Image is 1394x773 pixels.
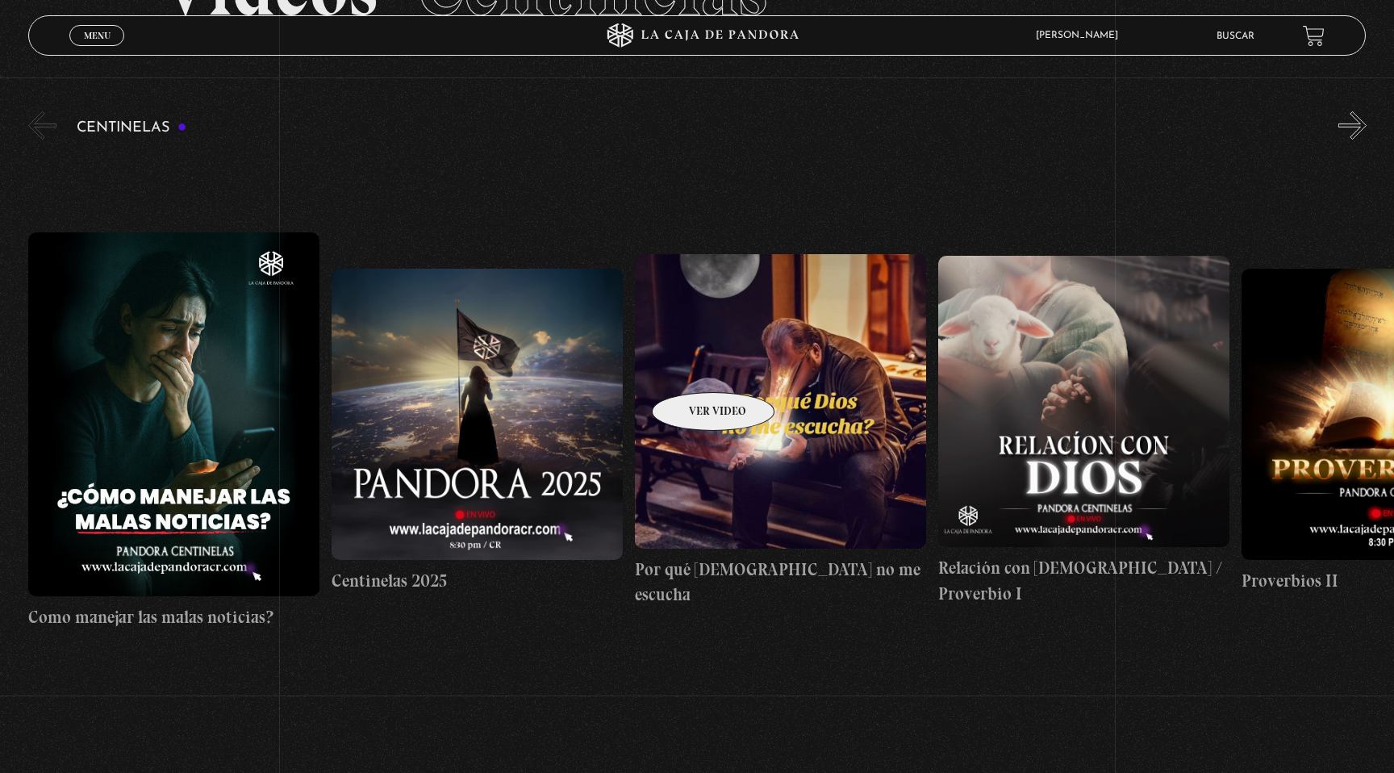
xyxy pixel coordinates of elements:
[332,568,623,594] h4: Centinelas 2025
[938,152,1229,711] a: Relación con [DEMOGRAPHIC_DATA] / Proverbio I
[635,557,926,608] h4: Por qué [DEMOGRAPHIC_DATA] no me escucha
[28,604,319,630] h4: Como manejar las malas noticias?
[1217,31,1254,41] a: Buscar
[77,120,187,136] h3: Centinelas
[28,111,56,140] button: Previous
[938,555,1229,606] h4: Relación con [DEMOGRAPHIC_DATA] / Proverbio I
[78,44,116,56] span: Cerrar
[332,152,623,711] a: Centinelas 2025
[1338,111,1367,140] button: Next
[28,152,319,711] a: Como manejar las malas noticias?
[84,31,111,40] span: Menu
[635,152,926,711] a: Por qué [DEMOGRAPHIC_DATA] no me escucha
[1028,31,1134,40] span: [PERSON_NAME]
[1303,25,1325,47] a: View your shopping cart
